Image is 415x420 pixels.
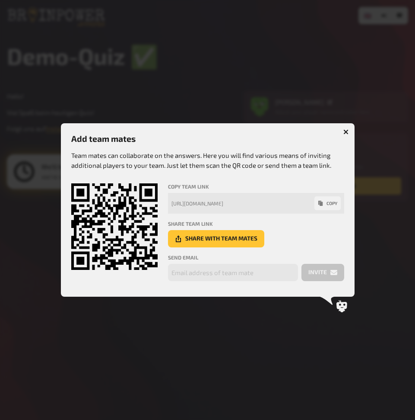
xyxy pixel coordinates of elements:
p: Team mates can collaborate on the answers. Here you will find various means of inviting additiona... [71,151,344,170]
button: invite [301,264,344,281]
h3: Add team mates [71,134,344,144]
h4: copy team link [168,183,344,189]
button: copy [314,196,341,210]
h4: send email [168,254,344,260]
div: [URL][DOMAIN_NAME] [171,200,314,206]
button: share with team mates [168,230,264,247]
input: Email address of team mate [168,264,298,281]
h4: share team link [168,221,344,227]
